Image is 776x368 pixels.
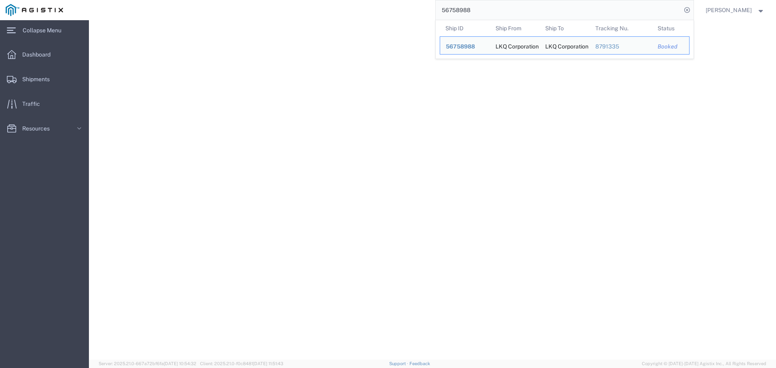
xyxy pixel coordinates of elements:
th: Ship ID [440,20,490,36]
span: [DATE] 10:54:32 [164,361,196,366]
th: Tracking Nu. [589,20,652,36]
a: Resources [0,120,89,137]
div: 8791335 [595,42,646,51]
a: Support [389,361,409,366]
a: Feedback [409,361,430,366]
th: Status [652,20,690,36]
table: Search Results [440,20,694,59]
div: LKQ Corporation [495,37,534,54]
span: Resources [22,120,55,137]
input: Search for shipment number, reference number [436,0,681,20]
span: [DATE] 11:51:43 [253,361,283,366]
span: Server: 2025.21.0-667a72bf6fa [99,361,196,366]
th: Ship To [540,20,590,36]
span: Collapse Menu [23,22,67,38]
span: Copyright © [DATE]-[DATE] Agistix Inc., All Rights Reserved [642,360,766,367]
span: Dashboard [22,46,56,63]
div: Booked [658,42,683,51]
img: logo [6,4,63,16]
iframe: FS Legacy Container [89,20,776,360]
span: Douglas Harris [706,6,752,15]
div: 56758988 [446,42,484,51]
span: Traffic [22,96,46,112]
a: Shipments [0,71,89,87]
span: 56758988 [446,43,475,50]
span: Shipments [22,71,55,87]
button: [PERSON_NAME] [705,5,765,15]
span: Client: 2025.21.0-f0c8481 [200,361,283,366]
a: Dashboard [0,46,89,63]
th: Ship From [489,20,540,36]
div: LKQ Corporation [545,37,584,54]
a: Traffic [0,96,89,112]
